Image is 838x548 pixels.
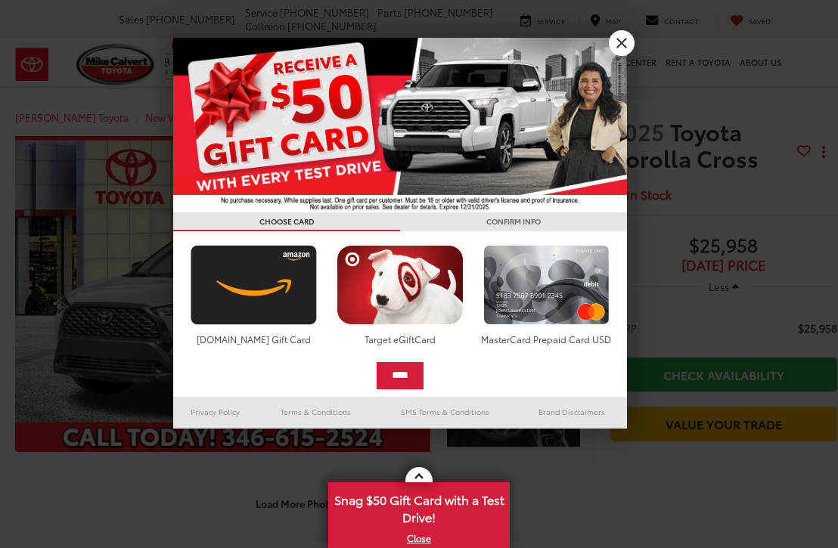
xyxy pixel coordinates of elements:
div: Target eGiftCard [333,333,467,345]
h3: CHOOSE CARD [173,212,400,231]
img: targetcard.png [333,245,467,325]
a: Privacy Policy [173,403,258,421]
img: amazoncard.png [187,245,321,325]
img: mastercard.png [480,245,613,325]
a: Brand Disclaimers [517,403,627,421]
span: Snag $50 Gift Card with a Test Drive! [330,484,508,530]
img: 55838_top_625864.jpg [173,38,627,212]
div: [DOMAIN_NAME] Gift Card [187,333,321,345]
h3: CONFIRM INFO [400,212,627,231]
a: SMS Terms & Conditions [374,403,517,421]
div: MasterCard Prepaid Card USD [480,333,613,345]
a: Terms & Conditions [258,403,374,421]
